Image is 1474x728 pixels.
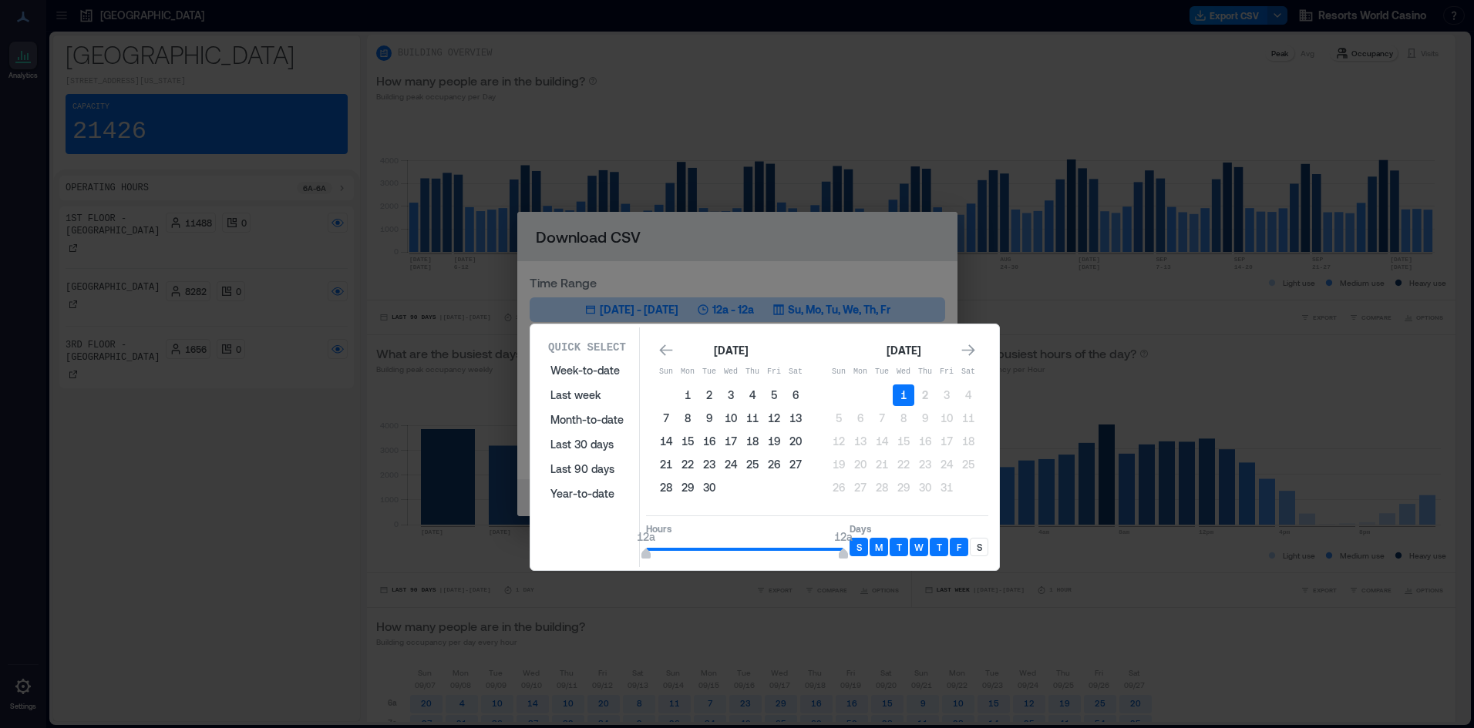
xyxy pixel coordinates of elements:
[914,366,936,378] p: Thu
[936,454,957,475] button: 24
[541,358,633,383] button: Week-to-date
[850,361,871,383] th: Monday
[936,431,957,452] button: 17
[698,366,720,378] p: Tue
[850,366,871,378] p: Mon
[720,384,742,406] button: 3
[871,366,893,378] p: Tue
[850,477,871,498] button: 27
[871,454,893,475] button: 21
[871,477,893,498] button: 28
[698,454,720,475] button: 23
[936,477,957,498] button: 31
[850,431,871,452] button: 13
[828,431,850,452] button: 12
[677,431,698,452] button: 15
[914,408,936,429] button: 9
[957,384,979,406] button: 4
[914,361,936,383] th: Thursday
[763,431,785,452] button: 19
[828,361,850,383] th: Sunday
[914,477,936,498] button: 30
[828,454,850,475] button: 19
[893,361,914,383] th: Wednesday
[742,361,763,383] th: Thursday
[936,361,957,383] th: Friday
[850,522,988,535] p: Days
[893,477,914,498] button: 29
[785,454,806,475] button: 27
[785,384,806,406] button: 6
[677,477,698,498] button: 29
[882,341,925,360] div: [DATE]
[655,477,677,498] button: 28
[763,361,785,383] th: Friday
[893,366,914,378] p: Wed
[937,541,942,553] p: T
[646,522,843,535] p: Hours
[655,340,677,361] button: Go to previous month
[785,361,806,383] th: Saturday
[850,408,871,429] button: 6
[850,454,871,475] button: 20
[677,384,698,406] button: 1
[742,408,763,429] button: 11
[698,431,720,452] button: 16
[763,454,785,475] button: 26
[742,384,763,406] button: 4
[655,361,677,383] th: Sunday
[720,431,742,452] button: 17
[957,340,979,361] button: Go to next month
[541,408,633,432] button: Month-to-date
[936,408,957,429] button: 10
[785,366,806,378] p: Sat
[785,408,806,429] button: 13
[742,454,763,475] button: 25
[709,341,752,360] div: [DATE]
[871,361,893,383] th: Tuesday
[893,384,914,406] button: 1
[655,454,677,475] button: 21
[828,477,850,498] button: 26
[893,431,914,452] button: 15
[828,408,850,429] button: 5
[785,431,806,452] button: 20
[742,366,763,378] p: Thu
[957,366,979,378] p: Sat
[957,431,979,452] button: 18
[698,408,720,429] button: 9
[698,477,720,498] button: 30
[677,454,698,475] button: 22
[871,431,893,452] button: 14
[957,541,961,553] p: F
[897,541,902,553] p: T
[541,481,633,506] button: Year-to-date
[875,541,883,553] p: M
[655,431,677,452] button: 14
[637,530,655,543] span: 12a
[541,457,633,481] button: Last 90 days
[548,340,626,355] p: Quick Select
[957,454,979,475] button: 25
[763,366,785,378] p: Fri
[957,408,979,429] button: 11
[720,366,742,378] p: Wed
[720,361,742,383] th: Wednesday
[541,383,633,408] button: Last week
[914,454,936,475] button: 23
[677,366,698,378] p: Mon
[677,408,698,429] button: 8
[720,408,742,429] button: 10
[936,366,957,378] p: Fri
[936,384,957,406] button: 3
[914,431,936,452] button: 16
[914,541,924,553] p: W
[893,454,914,475] button: 22
[834,530,853,543] span: 12a
[893,408,914,429] button: 8
[856,541,862,553] p: S
[828,366,850,378] p: Sun
[871,408,893,429] button: 7
[957,361,979,383] th: Saturday
[763,384,785,406] button: 5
